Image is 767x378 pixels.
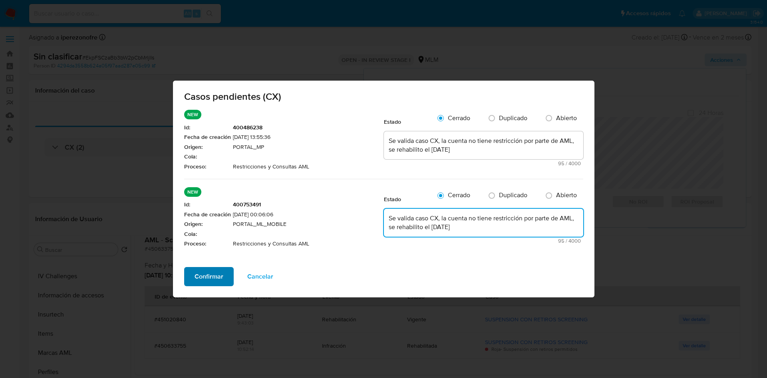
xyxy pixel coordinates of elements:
[384,110,432,130] div: Estado
[233,133,384,141] span: [DATE] 13:55:36
[233,211,384,219] span: [DATE] 00:06:06
[556,113,577,123] span: Abierto
[184,124,231,132] span: Id :
[233,201,384,209] span: 400753491
[233,220,384,228] span: PORTAL_ML_MOBILE
[233,143,384,151] span: PORTAL_MP
[184,163,231,171] span: Proceso :
[448,113,470,123] span: Cerrado
[233,124,384,132] span: 400486238
[184,153,231,161] span: Cola :
[184,211,231,219] span: Fecha de creación
[195,268,223,285] span: Confirmar
[384,131,583,159] textarea: Se valida caso CX, la cuenta no tiene restricción por parte de AML, se rehabilito el [DATE]
[556,190,577,200] span: Abierto
[233,240,384,248] span: Restricciones y Consultas AML
[184,133,231,141] span: Fecha de creación
[384,187,432,207] div: Estado
[448,190,470,200] span: Cerrado
[184,240,231,248] span: Proceso :
[499,190,527,200] span: Duplicado
[184,201,231,209] span: Id :
[247,268,273,285] span: Cancelar
[386,161,581,166] span: Máximo 4000 caracteres
[184,220,231,228] span: Origen :
[184,187,201,197] p: NEW
[184,267,234,286] button: Confirmar
[184,143,231,151] span: Origen :
[499,113,527,123] span: Duplicado
[386,238,581,243] span: Máximo 4000 caracteres
[184,110,201,119] p: NEW
[384,209,583,237] textarea: Se valida caso CX, la cuenta no tiene restricción por parte de AML, se rehabilito el [DATE]
[184,230,231,238] span: Cola :
[237,267,284,286] button: Cancelar
[233,163,384,171] span: Restricciones y Consultas AML
[184,92,583,101] span: Casos pendientes (CX)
